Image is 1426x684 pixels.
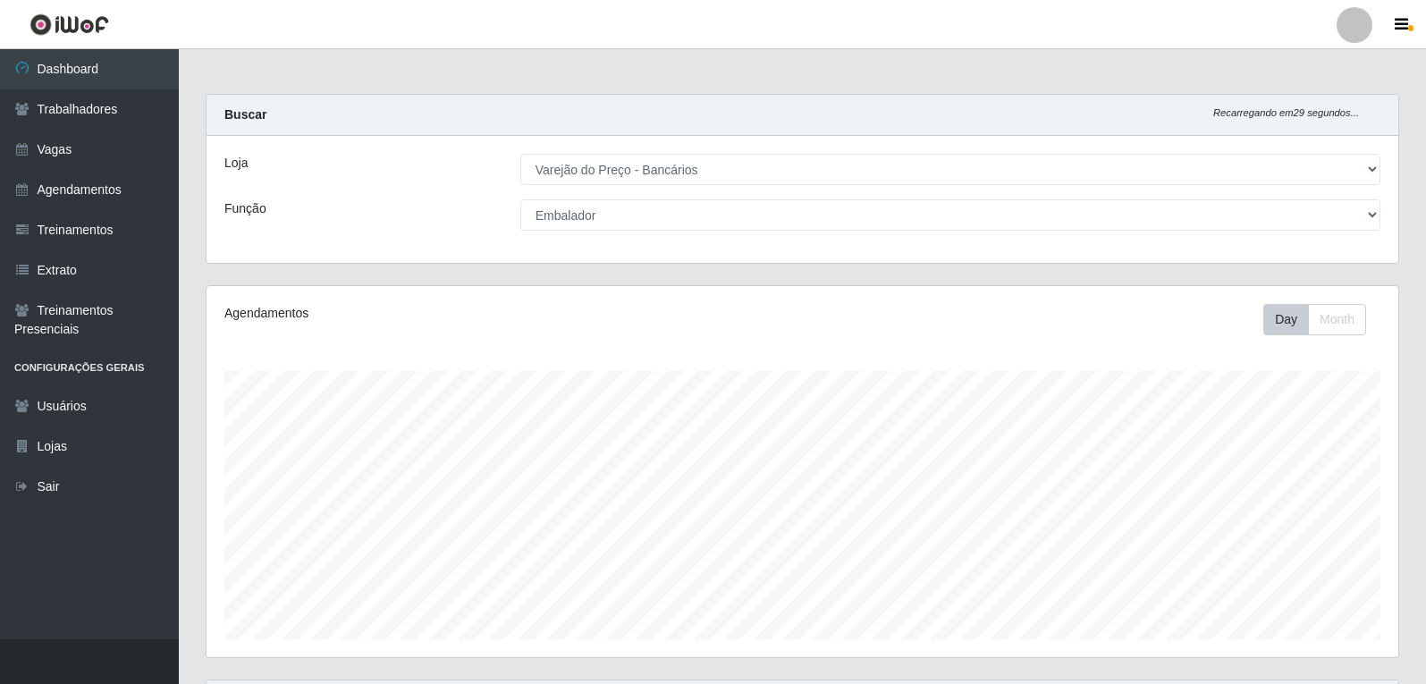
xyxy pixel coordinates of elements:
[224,304,690,323] div: Agendamentos
[224,107,266,122] strong: Buscar
[1263,304,1366,335] div: First group
[1213,107,1359,118] i: Recarregando em 29 segundos...
[224,199,266,218] label: Função
[1263,304,1380,335] div: Toolbar with button groups
[224,154,248,173] label: Loja
[1263,304,1309,335] button: Day
[1308,304,1366,335] button: Month
[30,13,109,36] img: CoreUI Logo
